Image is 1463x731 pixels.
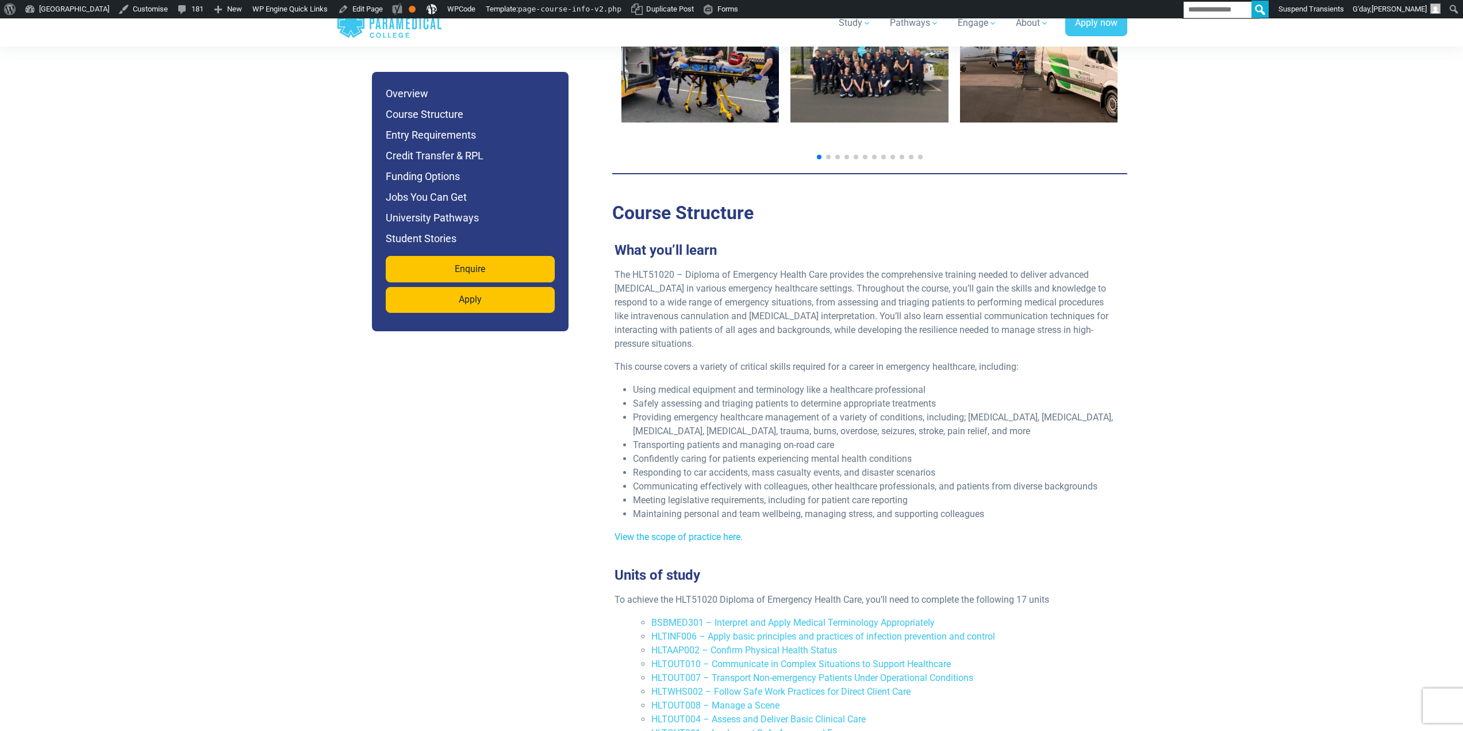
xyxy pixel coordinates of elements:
[651,617,935,628] a: BSBMED301 – Interpret and Apply Medical Terminology Appropriately
[835,155,840,159] span: Go to slide 3
[890,155,895,159] span: Go to slide 9
[951,7,1004,39] a: Engage
[409,6,416,13] div: OK
[883,7,946,39] a: Pathways
[651,645,837,656] a: HLTAAP002 – Confirm Physical Health Status
[651,659,951,669] a: HLTOUT010 – Communicate in Complex Situations to Support Healthcare
[651,672,973,683] a: HLTOUT007 – Transport Non-emergency Patients Under Operational Conditions
[615,360,1116,374] p: This course covers a variety of critical skills required for a career in emergency healthcare, in...
[615,531,743,542] a: View the scope of practice here.
[633,495,908,506] span: Meeting legislative requirements, including for patient care reporting
[633,438,1116,452] li: Transporting patients and managing on-road care
[918,155,923,159] span: Go to slide 12
[651,700,780,711] a: HLTOUT008 – Manage a Scene
[1009,7,1056,39] a: About
[900,155,904,159] span: Go to slide 10
[651,686,911,697] a: HLTWHS002 – Follow Safe Work Practices for Direct Client Care
[1372,5,1427,13] span: [PERSON_NAME]
[633,480,1116,493] li: Communicating effectively with colleagues, other healthcare professionals, and patients from dive...
[615,268,1116,351] p: The HLT51020 – Diploma of Emergency Health Care provides the comprehensive training needed to del...
[633,453,912,464] span: Confidently caring for patients experiencing mental health conditions
[817,155,821,159] span: Go to slide 1
[881,155,886,159] span: Go to slide 8
[1065,10,1127,37] a: Apply now
[826,155,831,159] span: Go to slide 2
[854,155,858,159] span: Go to slide 5
[651,714,866,725] a: HLTOUT004 – Assess and Deliver Basic Clinical Care
[608,567,1123,584] h3: Units of study
[633,507,1116,521] li: Maintaining personal and team wellbeing, managing stress, and supporting colleagues
[909,155,913,159] span: Go to slide 11
[832,7,878,39] a: Study
[872,155,877,159] span: Go to slide 7
[633,397,1116,411] li: Safely assessing and triaging patients to determine appropriate treatments
[615,593,1116,607] p: To achieve the HLT51020 Diploma of Emergency Health Care, you’ll need to complete the following 1...
[518,5,621,13] span: page-course-info-v2.php
[651,631,995,642] a: HLTINF006 – Apply basic principles and practices of infection prevention and control
[612,202,1127,224] h2: Course Structure
[633,383,1116,397] li: Using medical equipment and terminology like a healthcare professional
[336,5,443,42] a: Australian Paramedical College
[633,411,1116,438] li: Providing emergency healthcare management of a variety of conditions, including; [MEDICAL_DATA], ...
[844,155,849,159] span: Go to slide 4
[633,466,1116,480] li: Responding to car accidents, mass casualty events, and disaster scenarios
[863,155,867,159] span: Go to slide 6
[608,242,1123,259] h3: What you’ll learn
